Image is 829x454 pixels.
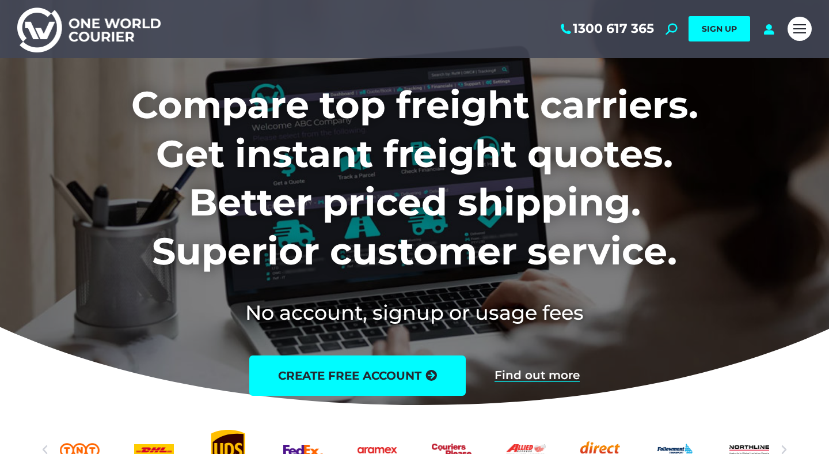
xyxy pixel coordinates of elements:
[17,6,161,52] img: One World Courier
[788,17,812,41] a: Mobile menu icon
[249,355,466,396] a: create free account
[55,298,774,327] h2: No account, signup or usage fees
[558,21,654,36] a: 1300 617 365
[55,81,774,275] h1: Compare top freight carriers. Get instant freight quotes. Better priced shipping. Superior custom...
[702,24,737,34] span: SIGN UP
[689,16,750,41] a: SIGN UP
[495,369,580,382] a: Find out more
